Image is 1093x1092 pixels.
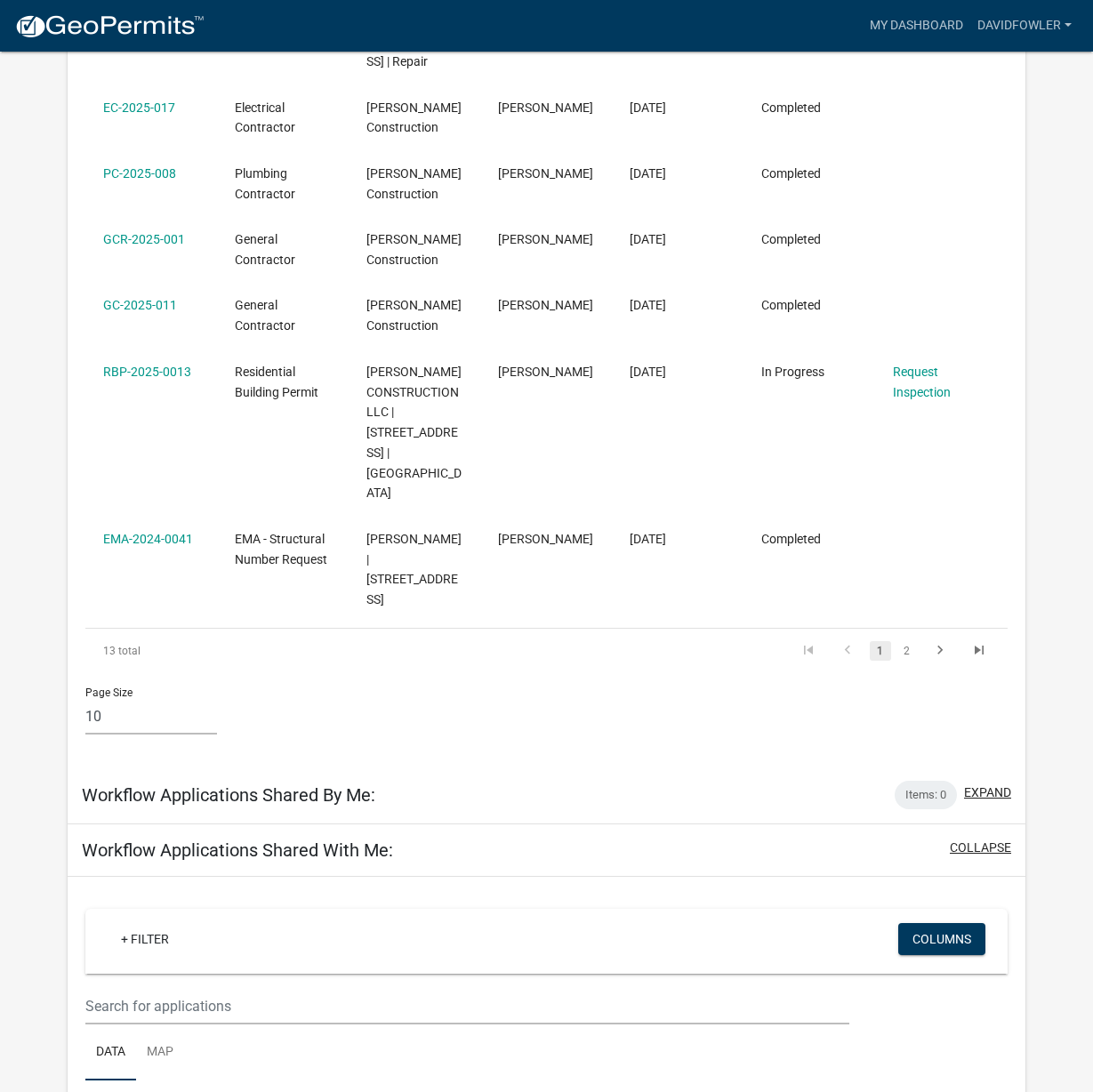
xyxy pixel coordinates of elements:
span: In Progress [761,365,824,379]
li: page 1 [867,636,894,666]
a: EMA-2024-0041 [103,532,193,546]
li: page 2 [894,636,920,666]
a: GC-2025-011 [103,298,177,312]
span: David Fowler Construction [366,100,462,135]
a: go to next page [923,641,957,661]
span: David Fowler Construction [366,166,462,201]
span: David Fowler [498,232,593,246]
div: 13 total [85,629,267,673]
span: David Fowler [498,298,593,312]
button: expand [964,783,1011,802]
button: Columns [898,923,985,955]
a: EC-2025-017 [103,100,175,115]
span: ORR DEBRA | 181 Hunters Trail SE [366,532,462,606]
a: 2 [896,641,918,661]
input: Search for applications [85,988,848,1024]
span: 02/14/2025 [630,298,666,312]
a: Request Inspection [893,365,951,399]
span: General Contractor [235,232,295,267]
a: go to last page [962,641,996,661]
span: David Fowler [498,365,593,379]
a: Davidfowler [970,9,1079,43]
button: collapse [950,839,1011,857]
span: Completed [761,166,821,181]
span: Plumbing Contractor [235,166,295,201]
a: go to first page [792,641,825,661]
span: Completed [761,532,821,546]
span: 02/14/2025 [630,166,666,181]
h5: Workflow Applications Shared With Me: [82,839,393,861]
a: RBP-2025-0013 [103,365,191,379]
span: 02/14/2025 [630,232,666,246]
a: 1 [870,641,891,661]
h5: Workflow Applications Shared By Me: [82,784,375,806]
a: GCR-2025-001 [103,232,185,246]
a: Data [85,1024,136,1081]
span: Residential Building Permit [235,365,318,399]
span: Completed [761,298,821,312]
span: 06/18/2024 [630,532,666,546]
div: Items: 0 [895,781,957,809]
span: David Fowler [498,100,593,115]
span: David Fowler [498,532,593,546]
span: General Contractor [235,298,295,333]
span: David Fowler [498,166,593,181]
a: My Dashboard [863,9,970,43]
span: Completed [761,100,821,115]
a: PC-2025-008 [103,166,176,181]
a: + Filter [107,923,183,955]
span: DAVID FOWLER CONSTRUCTION LLC | PO BOX 832 | 181 HUNTERS TRL | New Building [366,365,462,501]
span: 02/14/2025 [630,100,666,115]
span: David Fowler Construction [366,298,462,333]
span: Electrical Contractor [235,100,295,135]
span: EMA - Structural Number Request [235,532,327,566]
a: Map [136,1024,184,1081]
a: go to previous page [831,641,864,661]
span: David Fowler Construction [366,232,462,267]
span: Completed [761,232,821,246]
span: 02/14/2025 [630,365,666,379]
